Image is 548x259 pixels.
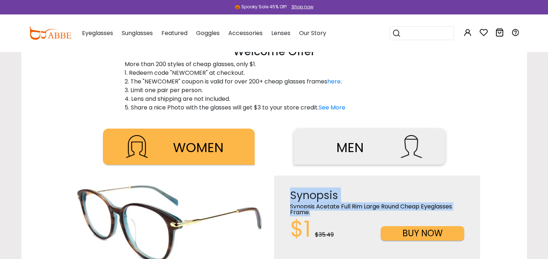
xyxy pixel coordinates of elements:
img: abbeglasses.com [29,27,71,40]
span: Accessories [228,29,263,37]
div: Shop now [292,4,314,10]
span: $35.49 [315,230,334,239]
h5: Welcome Offer [25,46,523,57]
button: BUY NOW [381,226,464,241]
img: 1585364983690041825.png [401,135,422,158]
span: Our Story [299,29,326,37]
a: BUY NOW [381,229,464,237]
a: here [327,77,341,86]
a: WOMEN [101,142,257,150]
span: $1 [290,214,311,244]
div: Synopsis Acetate Full Rim Large Round Cheap Eyeglasses Frame. [286,204,468,215]
img: 1585364983698065793.png [126,135,148,158]
span: Eyeglasses [82,29,113,37]
a: See More [319,103,345,112]
div: 🎃 Spooky Sale 45% Off! [235,4,287,10]
span: Featured [161,29,187,37]
button: WOMEN [103,129,255,165]
span: Lenses [271,29,290,37]
a: MEN [292,142,448,150]
p: More than 200 styles of cheap glasses, only $1. 1. Redeem code "NEWCOMER" at checkout. 2. The "NE... [125,60,424,112]
span: Sunglasses [122,29,153,37]
span: MEN [336,138,364,157]
a: Shop now [288,4,314,10]
button: MEN [294,129,445,165]
span: WOMEN [173,138,224,157]
span: Goggles [196,29,220,37]
span: Synopsis [290,187,338,203]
